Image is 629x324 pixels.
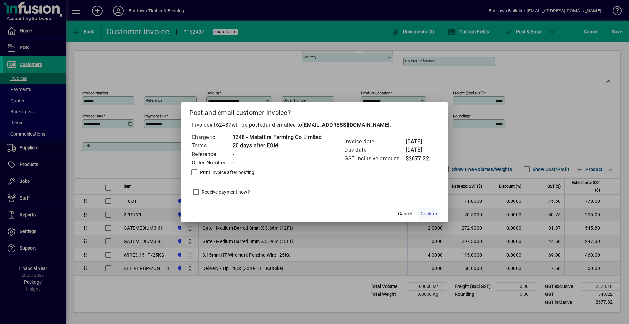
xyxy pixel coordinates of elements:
button: Cancel [394,208,415,220]
td: GST inclusive amount [344,154,405,163]
label: Receive payment now? [200,189,250,195]
td: [DATE] [405,146,431,154]
label: Print invoice after posting [199,169,255,176]
td: $2677.32 [405,154,431,163]
td: Order Number [191,159,232,167]
td: [DATE] [405,137,431,146]
td: Charge to [191,133,232,142]
td: - [232,150,322,159]
b: [EMAIL_ADDRESS][DOMAIN_NAME] [302,122,390,128]
span: and emailed to [266,122,390,128]
p: Invoice will be posted . [189,121,440,129]
h2: Post and email customer invoice? [181,102,448,121]
td: Due date [344,146,405,154]
td: 20 days after EOM [232,142,322,150]
span: Confirm [421,210,437,217]
td: 1348 - Mataitira Farming Co Limited [232,133,322,142]
button: Confirm [418,208,440,220]
span: Cancel [398,210,412,217]
td: Reference [191,150,232,159]
td: Invoice date [344,137,405,146]
td: - [232,159,322,167]
td: Terms [191,142,232,150]
span: #162437 [209,122,232,128]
